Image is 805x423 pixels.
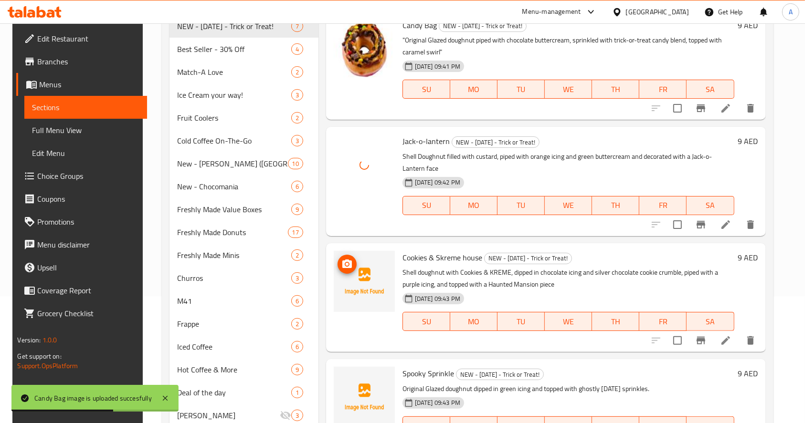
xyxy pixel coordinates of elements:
div: Churros [177,272,291,284]
button: TU [498,80,545,99]
span: SU [407,315,446,329]
a: Edit menu item [720,219,731,230]
div: Candy Bag image is uploaded succesfully [34,393,152,403]
a: Choice Groups [16,165,147,187]
span: WE [549,83,588,96]
span: 1 [292,388,303,397]
button: SA [687,196,734,215]
span: Grocery Checklist [37,308,139,319]
span: 9 [292,205,303,214]
div: Churros3 [169,267,318,289]
span: TU [501,315,541,329]
button: MO [450,80,498,99]
a: Upsell [16,256,147,279]
span: 3 [292,136,303,145]
div: Hot Coffee & More9 [169,358,318,381]
div: New - Chocomania [177,181,291,192]
button: SU [402,80,450,99]
div: items [291,410,303,421]
h6: 9 AED [738,251,758,264]
span: Version: [17,334,41,346]
span: 3 [292,91,303,100]
button: TH [592,312,639,331]
span: Edit Restaurant [37,33,139,44]
div: Freshly Made Donuts17 [169,221,318,244]
span: 4 [292,45,303,54]
a: Coupons [16,187,147,210]
span: 1.0.0 [42,334,57,346]
div: items [291,66,303,78]
span: FR [643,315,683,329]
span: Menu disclaimer [37,239,139,250]
button: TH [592,196,639,215]
span: Cold Coffee On-The-Go [177,135,291,146]
div: items [291,364,303,375]
a: Full Menu View [24,119,147,142]
span: SU [407,83,446,96]
span: [PERSON_NAME] [177,410,280,421]
span: 6 [292,342,303,351]
div: items [291,135,303,146]
div: Iced Coffee6 [169,335,318,358]
span: Hot Coffee & More [177,364,291,375]
div: NEW - Halloween - Trick or Treat! [484,253,572,264]
div: items [291,181,303,192]
button: delete [739,213,762,236]
div: Frappe [177,318,291,330]
p: Shell Doughnut filled with custard, piped with orange icing and green buttercream and decorated w... [402,151,734,175]
div: Freshly Made Minis2 [169,244,318,267]
button: FR [639,196,687,215]
div: NEW - Halloween - Trick or Treat! [177,21,291,32]
button: upload picture [338,255,357,274]
button: SA [687,80,734,99]
span: Ice Cream your way! [177,89,291,101]
span: 9 [292,365,303,374]
div: NEW - [DATE] - Trick or Treat!7 [169,15,318,38]
span: M41 [177,295,291,307]
div: NEW - Halloween - Trick or Treat! [439,21,527,32]
span: 2 [292,113,303,123]
span: SU [407,198,446,212]
span: Coupons [37,193,139,205]
button: WE [545,80,592,99]
svg: Inactive section [280,410,291,421]
button: TU [498,312,545,331]
button: Branch-specific-item [689,329,712,352]
div: Deal of the day [177,387,291,398]
div: NEW - Halloween - Trick or Treat! [452,136,540,148]
span: MO [454,83,494,96]
div: [GEOGRAPHIC_DATA] [626,7,689,17]
div: New - Chocomania6 [169,175,318,198]
div: M416 [169,289,318,312]
span: Select to update [667,330,688,351]
span: Choice Groups [37,170,139,182]
button: Branch-specific-item [689,97,712,120]
div: Match-A Love2 [169,61,318,83]
div: Pistachio Kunafa [177,410,280,421]
span: TH [596,198,636,212]
span: 10 [288,159,303,168]
button: TH [592,80,639,99]
span: Best Seller - 30% Off [177,43,291,55]
span: TH [596,315,636,329]
span: FR [643,83,683,96]
button: FR [639,80,687,99]
div: items [291,318,303,330]
span: Branches [37,56,139,67]
button: MO [450,196,498,215]
span: Freshly Made Minis [177,249,291,261]
div: items [291,112,303,124]
span: Spooky Sprinkle [402,366,454,381]
h6: 9 AED [738,134,758,148]
span: TH [596,83,636,96]
h6: 9 AED [738,19,758,32]
span: Sections [32,102,139,113]
span: Jack-o-lantern [402,134,450,148]
span: Full Menu View [32,124,139,136]
button: SU [402,196,450,215]
div: Fruit Coolers [177,112,291,124]
span: MO [454,198,494,212]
